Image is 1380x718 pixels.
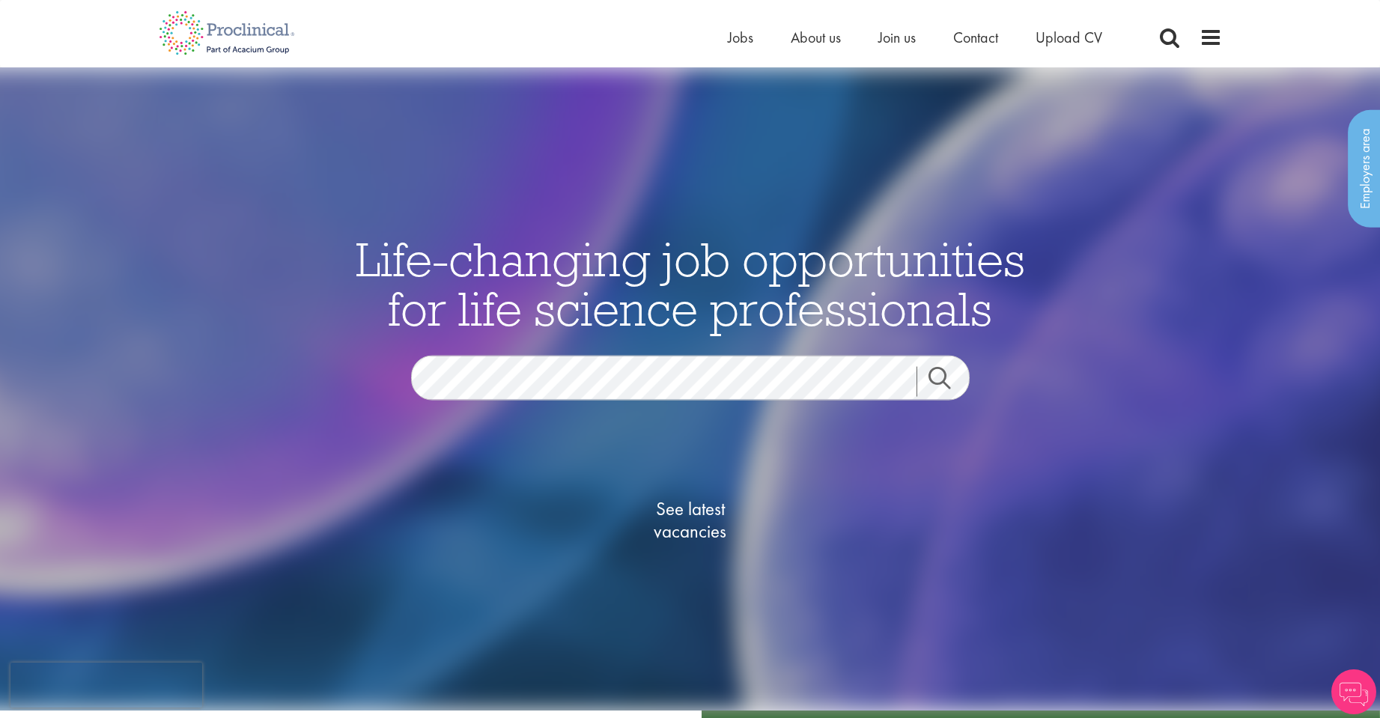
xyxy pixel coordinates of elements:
[878,28,916,47] a: Join us
[10,663,202,708] iframe: reCAPTCHA
[615,498,765,543] span: See latest vacancies
[1331,669,1376,714] img: Chatbot
[615,438,765,603] a: See latestvacancies
[728,28,753,47] a: Jobs
[791,28,841,47] a: About us
[917,367,981,397] a: Job search submit button
[953,28,998,47] a: Contact
[1036,28,1102,47] a: Upload CV
[356,229,1025,338] span: Life-changing job opportunities for life science professionals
